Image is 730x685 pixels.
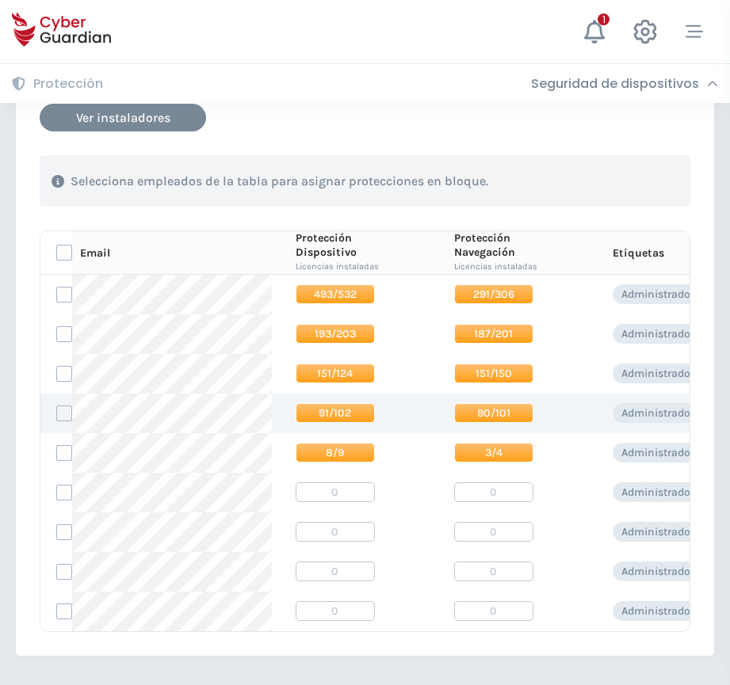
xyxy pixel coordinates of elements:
[598,13,610,25] div: 1
[296,403,375,423] span: 91/102
[296,363,375,383] span: 151/124
[71,173,488,189] p: Selecciona empleados de la tabla para asignar protecciones en bloque.
[454,443,533,462] span: 3/4
[33,76,103,92] h3: Protección
[531,76,718,92] div: Seguridad de dispositivos
[296,482,375,502] span: 0
[454,363,533,383] span: 151/150
[531,76,699,92] h3: Seguridad de dispositivos
[40,104,206,131] button: Ver instaladores
[621,406,694,421] p: Administrador
[454,601,533,621] span: 0
[296,284,375,304] span: 493/532
[454,284,533,304] span: 291/306
[621,604,694,618] p: Administrador
[621,485,694,500] p: Administrador
[621,367,694,381] p: Administrador
[296,324,375,344] span: 193/203
[296,561,375,581] span: 0
[621,565,694,579] p: Administrador
[621,327,694,341] p: Administrador
[613,246,664,261] p: Etiquetas
[296,601,375,621] span: 0
[296,443,375,462] span: 8/9
[52,108,194,127] div: Ver instaladores
[296,231,413,259] p: Protección Dispositivo
[621,446,694,460] p: Administrador
[454,561,533,581] span: 0
[454,482,533,502] span: 0
[454,231,571,259] p: Protección Navegación
[454,324,533,344] span: 187/201
[454,522,533,542] span: 0
[296,259,413,275] p: Licencias instaladas
[621,525,694,539] p: Administrador
[621,287,694,302] p: Administrador
[454,259,571,275] p: Licencias instaladas
[80,246,110,261] p: Email
[454,403,533,423] span: 90/101
[296,522,375,542] span: 0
